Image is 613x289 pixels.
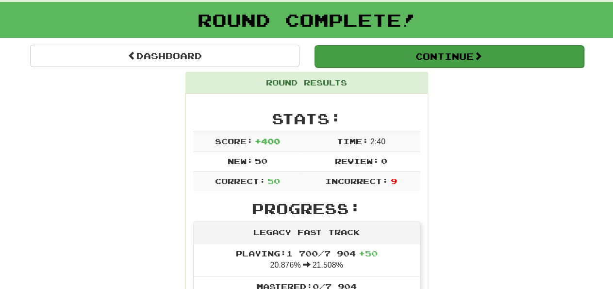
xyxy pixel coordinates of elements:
span: Review: [334,156,379,166]
span: 50 [255,156,267,166]
h1: Round Complete! [3,10,610,30]
span: 2 : 40 [370,137,385,146]
div: Round Results [186,72,428,94]
span: 50 [267,176,280,186]
span: + 400 [255,136,280,146]
span: 9 [390,176,397,186]
a: Dashboard [30,45,299,67]
span: 0 [381,156,387,166]
span: Correct: [215,176,265,186]
span: Score: [215,136,252,146]
h2: Progress: [193,201,420,217]
li: 20.876% 21.508% [194,243,420,276]
div: Legacy Fast Track [194,222,420,243]
span: Time: [336,136,368,146]
span: + 50 [359,249,378,258]
button: Continue [315,45,584,68]
span: New: [227,156,252,166]
span: Playing: 1 700 / 7 904 [236,249,378,258]
h2: Stats: [193,111,420,127]
span: Incorrect: [325,176,388,186]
